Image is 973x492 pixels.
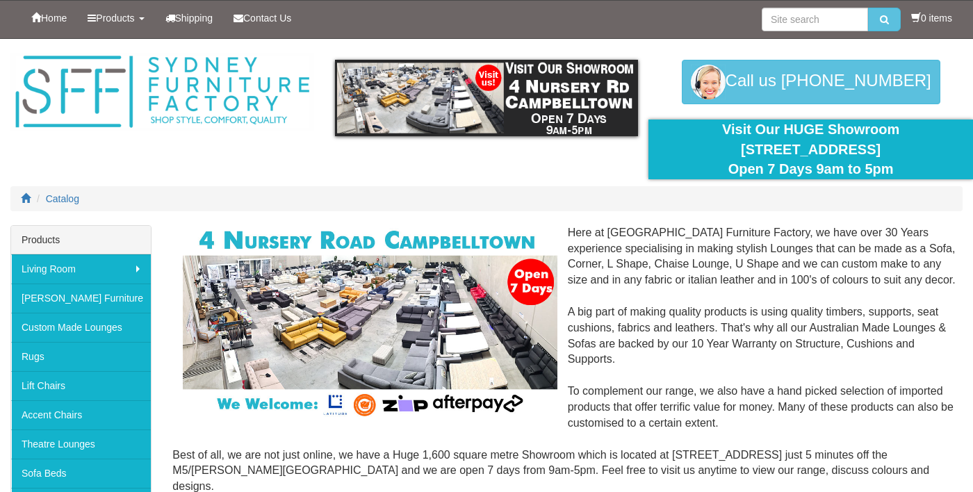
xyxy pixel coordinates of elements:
[46,193,79,204] a: Catalog
[659,120,963,179] div: Visit Our HUGE Showroom [STREET_ADDRESS] Open 7 Days 9am to 5pm
[243,13,291,24] span: Contact Us
[11,313,151,342] a: Custom Made Lounges
[41,13,67,24] span: Home
[77,1,154,35] a: Products
[175,13,213,24] span: Shipping
[21,1,77,35] a: Home
[155,1,224,35] a: Shipping
[911,11,952,25] li: 0 items
[223,1,302,35] a: Contact Us
[11,459,151,488] a: Sofa Beds
[335,60,639,136] img: showroom.gif
[11,254,151,284] a: Living Room
[11,284,151,313] a: [PERSON_NAME] Furniture
[183,225,557,420] img: Corner Modular Lounges
[11,226,151,254] div: Products
[11,429,151,459] a: Theatre Lounges
[11,371,151,400] a: Lift Chairs
[762,8,868,31] input: Site search
[11,342,151,371] a: Rugs
[96,13,134,24] span: Products
[11,400,151,429] a: Accent Chairs
[10,53,314,131] img: Sydney Furniture Factory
